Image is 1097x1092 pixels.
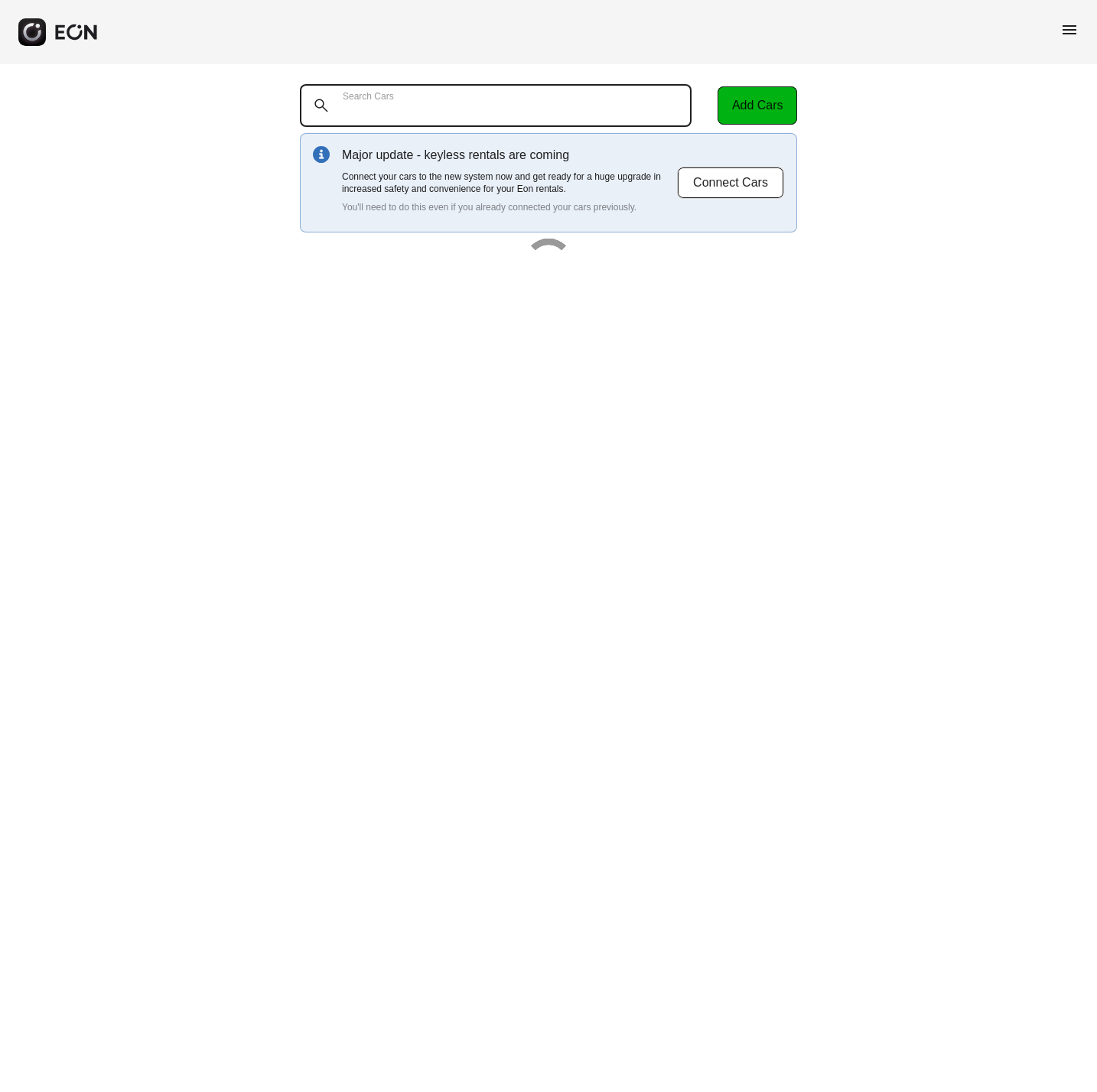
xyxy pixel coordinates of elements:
[677,167,784,199] button: Connect Cars
[342,201,677,213] p: You'll need to do this even if you already connected your cars previously.
[342,146,677,164] p: Major update - keyless rentals are coming
[718,86,797,125] button: Add Cars
[342,171,677,195] p: Connect your cars to the new system now and get ready for a huge upgrade in increased safety and ...
[343,90,394,102] label: Search Cars
[1060,21,1079,39] span: menu
[313,146,330,163] img: info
